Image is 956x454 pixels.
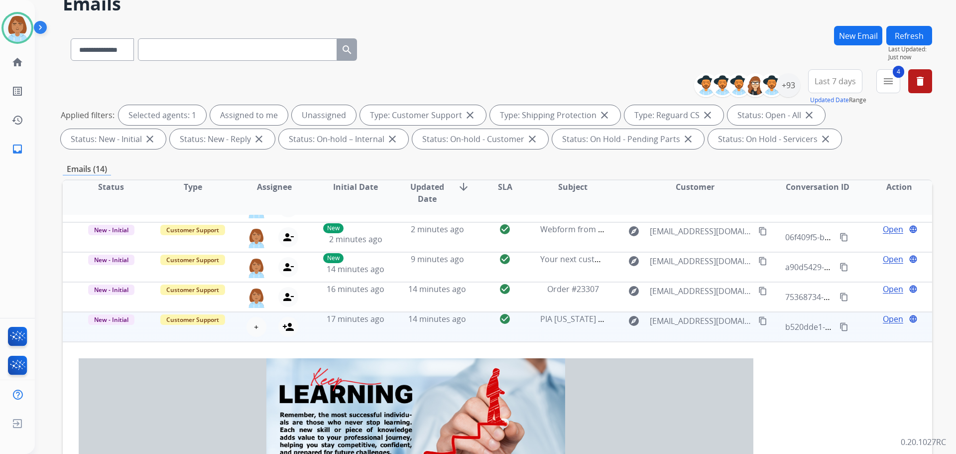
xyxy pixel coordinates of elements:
mat-icon: inbox [11,143,23,155]
span: 75368734-11a9-4d93-be9a-f86e9df4a275 [785,292,936,303]
mat-icon: close [820,133,832,145]
span: [EMAIL_ADDRESS][DOMAIN_NAME] [650,255,752,267]
mat-icon: check_circle [499,253,511,265]
button: Refresh [886,26,932,45]
span: Your next customer? Already scrolling TikTok right now [540,254,746,265]
mat-icon: list_alt [11,85,23,97]
span: Type [184,181,202,193]
mat-icon: check_circle [499,313,511,325]
div: Selected agents: 1 [119,105,206,125]
button: Updated Date [810,96,849,104]
div: +93 [776,73,800,97]
span: Open [883,253,903,265]
span: 17 minutes ago [327,313,384,324]
mat-icon: explore [628,285,640,297]
mat-icon: close [253,133,265,145]
div: Status: On Hold - Pending Parts [552,129,704,149]
span: Customer Support [160,285,225,295]
div: Status: New - Initial [61,129,166,149]
span: 2 minutes ago [329,234,382,245]
mat-icon: explore [628,255,640,267]
span: 14 minutes ago [408,313,466,324]
div: Status: On-hold - Customer [412,129,548,149]
mat-icon: close [526,133,538,145]
mat-icon: content_copy [758,227,767,236]
mat-icon: content_copy [758,287,767,296]
mat-icon: explore [628,225,640,237]
mat-icon: language [909,225,918,234]
span: Last 7 days [815,79,856,83]
span: [EMAIL_ADDRESS][DOMAIN_NAME] [650,225,752,237]
span: 2 minutes ago [411,224,464,235]
mat-icon: language [909,255,918,264]
span: Last Updated: [888,45,932,53]
div: Type: Customer Support [360,105,486,125]
span: Customer Support [160,225,225,235]
p: Applied filters: [61,109,115,121]
div: Unassigned [292,105,356,125]
span: Webform from [EMAIL_ADDRESS][DOMAIN_NAME] on [DATE] [540,224,766,235]
span: 14 minutes ago [327,264,384,275]
span: Subject [558,181,588,193]
span: Updated Date [405,181,450,205]
img: agent-avatar [246,227,266,248]
span: [EMAIL_ADDRESS][DOMAIN_NAME] [650,285,752,297]
button: + [246,317,266,337]
span: New - Initial [88,314,134,325]
div: Status: Open - All [727,105,825,125]
mat-icon: person_remove [282,261,294,273]
span: Just now [888,53,932,61]
div: Type: Shipping Protection [490,105,620,125]
span: Order #23307 [547,284,599,295]
p: New [323,223,344,233]
img: agent-avatar [246,287,266,308]
mat-icon: person_remove [282,291,294,303]
mat-icon: content_copy [758,257,767,266]
span: 14 minutes ago [408,284,466,295]
span: a90d5429-3907-45c7-b1ea-dbddf5e5cbbe [785,262,940,273]
mat-icon: content_copy [839,322,848,331]
mat-icon: close [598,109,610,121]
span: SLA [498,181,512,193]
mat-icon: language [909,285,918,294]
span: 16 minutes ago [327,284,384,295]
div: Status: New - Reply [170,129,275,149]
span: Open [883,223,903,235]
button: Last 7 days [808,69,862,93]
mat-icon: search [341,44,353,56]
span: [EMAIL_ADDRESS][DOMAIN_NAME] [650,315,752,327]
span: Assignee [257,181,292,193]
img: agent-avatar [246,257,266,278]
mat-icon: language [909,314,918,323]
span: Status [98,181,124,193]
mat-icon: check_circle [499,283,511,295]
span: New - Initial [88,225,134,235]
span: New - Initial [88,255,134,265]
mat-icon: check_circle [499,223,511,235]
th: Action [850,180,932,215]
span: Customer [676,181,715,193]
mat-icon: arrow_downward [458,181,470,193]
span: New - Initial [88,285,134,295]
span: Open [883,313,903,325]
p: 0.20.1027RC [901,436,946,448]
div: Type: Reguard CS [624,105,723,125]
span: 4 [893,66,904,78]
div: Status: On Hold - Servicers [708,129,841,149]
span: Open [883,283,903,295]
div: Status: On-hold – Internal [279,129,408,149]
mat-icon: content_copy [839,293,848,302]
span: PIA [US_STATE] Education Schedule [540,313,672,324]
mat-icon: content_copy [839,263,848,272]
span: + [254,321,258,333]
mat-icon: close [464,109,476,121]
span: Conversation ID [786,181,849,193]
mat-icon: close [144,133,156,145]
span: Customer Support [160,255,225,265]
button: 4 [876,69,900,93]
mat-icon: close [803,109,815,121]
mat-icon: delete [914,75,926,87]
mat-icon: explore [628,315,640,327]
span: 9 minutes ago [411,254,464,265]
img: avatar [3,14,31,42]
